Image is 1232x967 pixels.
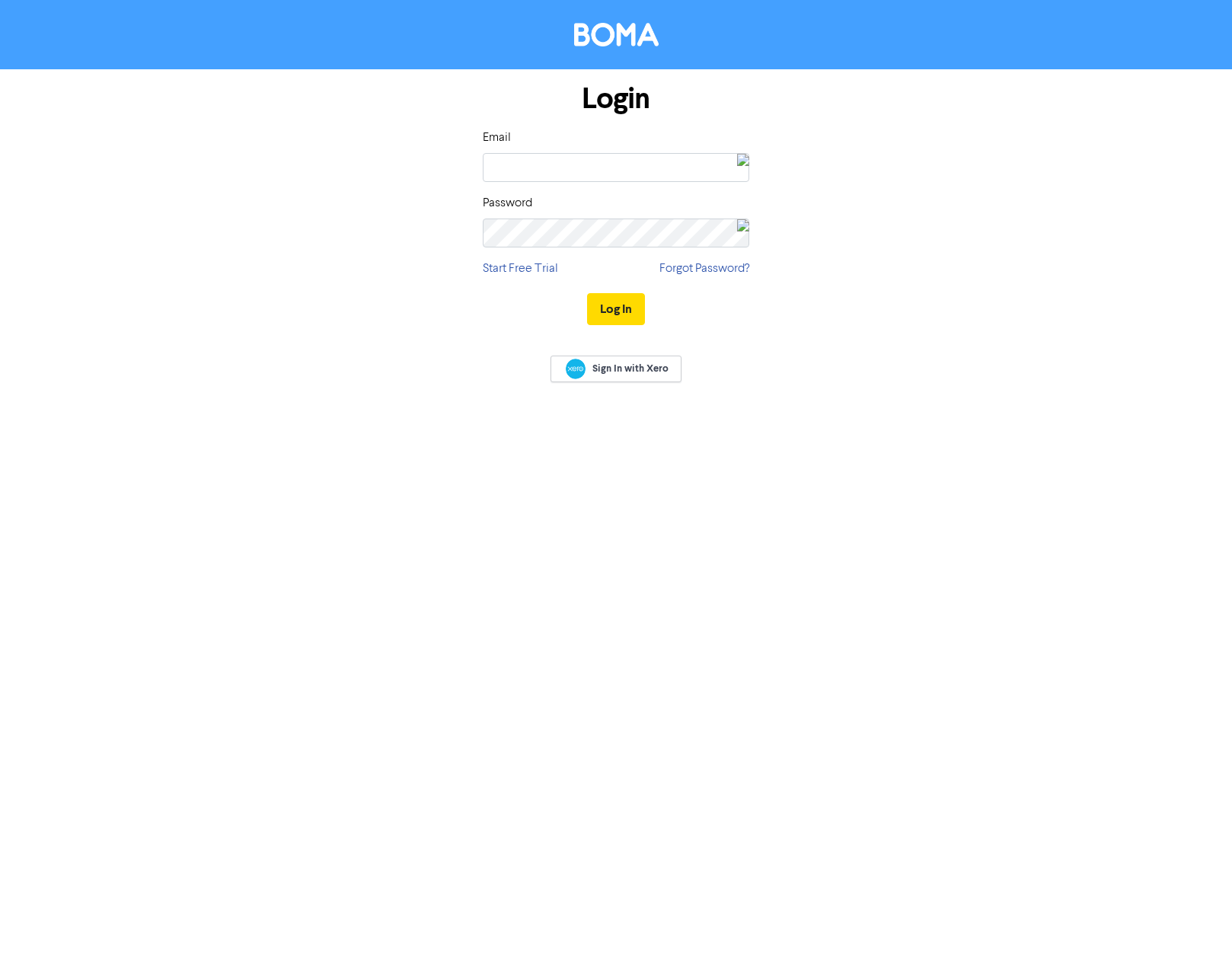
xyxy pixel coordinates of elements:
a: Forgot Password? [659,260,749,278]
h1: Login [483,81,749,116]
span: Sign In with Xero [592,362,669,375]
img: BOMA Logo [574,23,659,46]
a: Start Free Trial [483,260,558,278]
img: Xero logo [566,359,586,379]
label: Password [483,194,532,212]
button: Log In [587,293,645,325]
label: Email [483,129,511,147]
a: Sign In with Xero [551,356,681,382]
